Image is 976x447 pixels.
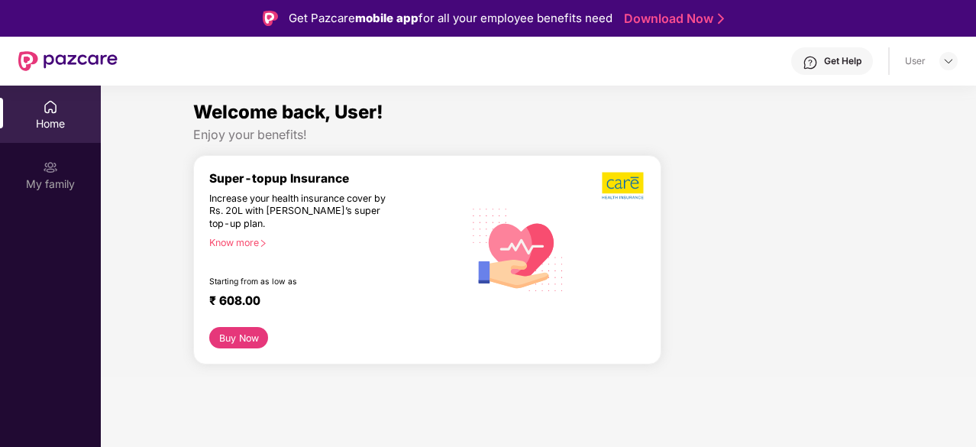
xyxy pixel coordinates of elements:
div: User [905,55,926,67]
strong: mobile app [355,11,419,25]
img: svg+xml;base64,PHN2ZyB3aWR0aD0iMjAiIGhlaWdodD0iMjAiIHZpZXdCb3g9IjAgMCAyMCAyMCIgZmlsbD0ibm9uZSIgeG... [43,160,58,175]
img: svg+xml;base64,PHN2ZyB4bWxucz0iaHR0cDovL3d3dy53My5vcmcvMjAwMC9zdmciIHhtbG5zOnhsaW5rPSJodHRwOi8vd3... [464,193,573,304]
img: Stroke [718,11,724,27]
img: svg+xml;base64,PHN2ZyBpZD0iSGVscC0zMngzMiIgeG1sbnM9Imh0dHA6Ly93d3cudzMub3JnLzIwMDAvc3ZnIiB3aWR0aD... [803,55,818,70]
img: svg+xml;base64,PHN2ZyBpZD0iSG9tZSIgeG1sbnM9Imh0dHA6Ly93d3cudzMub3JnLzIwMDAvc3ZnIiB3aWR0aD0iMjAiIG... [43,99,58,115]
img: svg+xml;base64,PHN2ZyBpZD0iRHJvcGRvd24tMzJ4MzIiIHhtbG5zPSJodHRwOi8vd3d3LnczLm9yZy8yMDAwL3N2ZyIgd2... [942,55,955,67]
div: Super-topup Insurance [209,171,464,186]
span: Welcome back, User! [193,101,383,123]
div: Know more [209,237,454,248]
div: Starting from as low as [209,277,399,287]
a: Download Now [624,11,719,27]
div: Enjoy your benefits! [193,127,884,143]
img: Logo [263,11,278,26]
div: Get Pazcare for all your employee benefits need [289,9,612,28]
div: ₹ 608.00 [209,293,448,312]
button: Buy Now [209,327,268,348]
div: Increase your health insurance cover by Rs. 20L with [PERSON_NAME]’s super top-up plan. [209,193,398,231]
span: right [259,239,267,248]
img: b5dec4f62d2307b9de63beb79f102df3.png [602,171,645,200]
img: New Pazcare Logo [18,51,118,71]
div: Get Help [824,55,861,67]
